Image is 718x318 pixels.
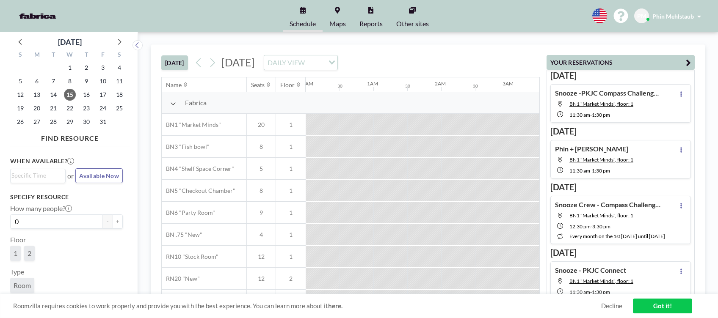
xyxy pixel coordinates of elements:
h4: Snooze Crew - Compass Challenge Connect [555,200,661,209]
span: Friday, October 24, 2025 [97,102,109,114]
div: S [12,50,29,61]
span: 1 [276,231,306,238]
span: BN1 "Market Minds", floor: 1 [569,156,633,163]
span: 12:30 PM [569,223,591,230]
span: Sunday, October 12, 2025 [14,89,26,101]
span: 5 [247,165,276,173]
div: Seats [251,81,265,89]
h3: Specify resource [10,193,123,201]
div: T [78,50,94,61]
span: Friday, October 31, 2025 [97,116,109,128]
div: Name [166,81,182,89]
span: or [67,172,74,180]
span: Monday, October 13, 2025 [31,89,43,101]
span: every month on the 1st [DATE] until [DATE] [569,233,665,239]
button: + [113,214,123,229]
div: Search for option [11,169,65,182]
span: 1 [14,249,17,257]
span: 1 [276,121,306,129]
span: 1:30 PM [592,167,610,174]
label: Floor [10,236,26,244]
span: BN1 "Market Minds", floor: 1 [569,212,633,219]
span: Thursday, October 16, 2025 [80,89,92,101]
span: Friday, October 10, 2025 [97,75,109,87]
h4: Phin + [PERSON_NAME] [555,145,628,153]
span: [DATE] [221,56,255,69]
span: Tuesday, October 14, 2025 [47,89,59,101]
h3: [DATE] [550,126,691,137]
div: 30 [405,83,410,89]
span: Tuesday, October 7, 2025 [47,75,59,87]
button: - [102,214,113,229]
span: 2 [28,249,31,257]
span: Tuesday, October 21, 2025 [47,102,59,114]
span: Sunday, October 26, 2025 [14,116,26,128]
span: BN3 "Fish bowl" [162,143,210,151]
span: Tuesday, October 28, 2025 [47,116,59,128]
div: 30 [473,83,478,89]
span: Thursday, October 9, 2025 [80,75,92,87]
span: RN10 "Stock Room" [162,253,218,260]
span: 12 [247,253,276,260]
span: RN20 "New" [162,275,200,282]
span: BN .75 "New" [162,231,202,238]
span: Sunday, October 19, 2025 [14,102,26,114]
span: Wednesday, October 15, 2025 [64,89,76,101]
div: 30 [337,83,342,89]
span: 1:30 PM [592,112,610,118]
a: Got it! [633,299,692,313]
span: Sunday, October 5, 2025 [14,75,26,87]
span: Monday, October 20, 2025 [31,102,43,114]
span: Available Now [79,172,119,179]
span: 1 [276,143,306,151]
div: F [94,50,111,61]
span: BN6 "Party Room" [162,209,215,217]
span: 11:30 AM [569,112,590,118]
span: 4 [247,231,276,238]
span: Friday, October 3, 2025 [97,62,109,74]
span: Reports [359,20,383,27]
span: 11:30 AM [569,167,590,174]
img: organization-logo [14,8,62,25]
span: Friday, October 17, 2025 [97,89,109,101]
span: 1 [276,187,306,195]
button: Available Now [75,168,123,183]
span: Saturday, October 11, 2025 [113,75,125,87]
span: 1 [276,253,306,260]
div: Search for option [264,55,337,70]
span: - [591,223,592,230]
span: BN5 "Checkout Chamber" [162,187,235,195]
a: Decline [601,302,622,310]
span: Thursday, October 23, 2025 [80,102,92,114]
span: Wednesday, October 22, 2025 [64,102,76,114]
h4: Snooze -PKJC Compass Challenge Connect [555,89,661,97]
div: M [29,50,45,61]
span: DAILY VIEW [266,57,307,68]
span: 20 [247,121,276,129]
div: 2AM [435,80,446,87]
div: [DATE] [58,36,82,48]
span: Thursday, October 30, 2025 [80,116,92,128]
span: Monday, October 6, 2025 [31,75,43,87]
span: Maps [329,20,346,27]
span: 1:30 PM [592,289,610,295]
div: 3AM [503,80,514,87]
span: 3:30 PM [592,223,610,230]
input: Search for option [307,57,323,68]
div: 1AM [367,80,378,87]
div: S [111,50,127,61]
span: Saturday, October 18, 2025 [113,89,125,101]
span: Saturday, October 4, 2025 [113,62,125,74]
label: How many people? [10,204,72,213]
span: 2 [276,275,306,282]
span: Wednesday, October 8, 2025 [64,75,76,87]
span: 1 [276,165,306,173]
span: BN1 "Market Minds" [162,121,221,129]
label: Type [10,268,24,276]
h4: Snooze - PKJC Connect [555,266,626,274]
button: [DATE] [161,55,188,70]
span: 11:30 AM [569,289,590,295]
div: 12AM [299,80,313,87]
span: 9 [247,209,276,217]
span: Wednesday, October 1, 2025 [64,62,76,74]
